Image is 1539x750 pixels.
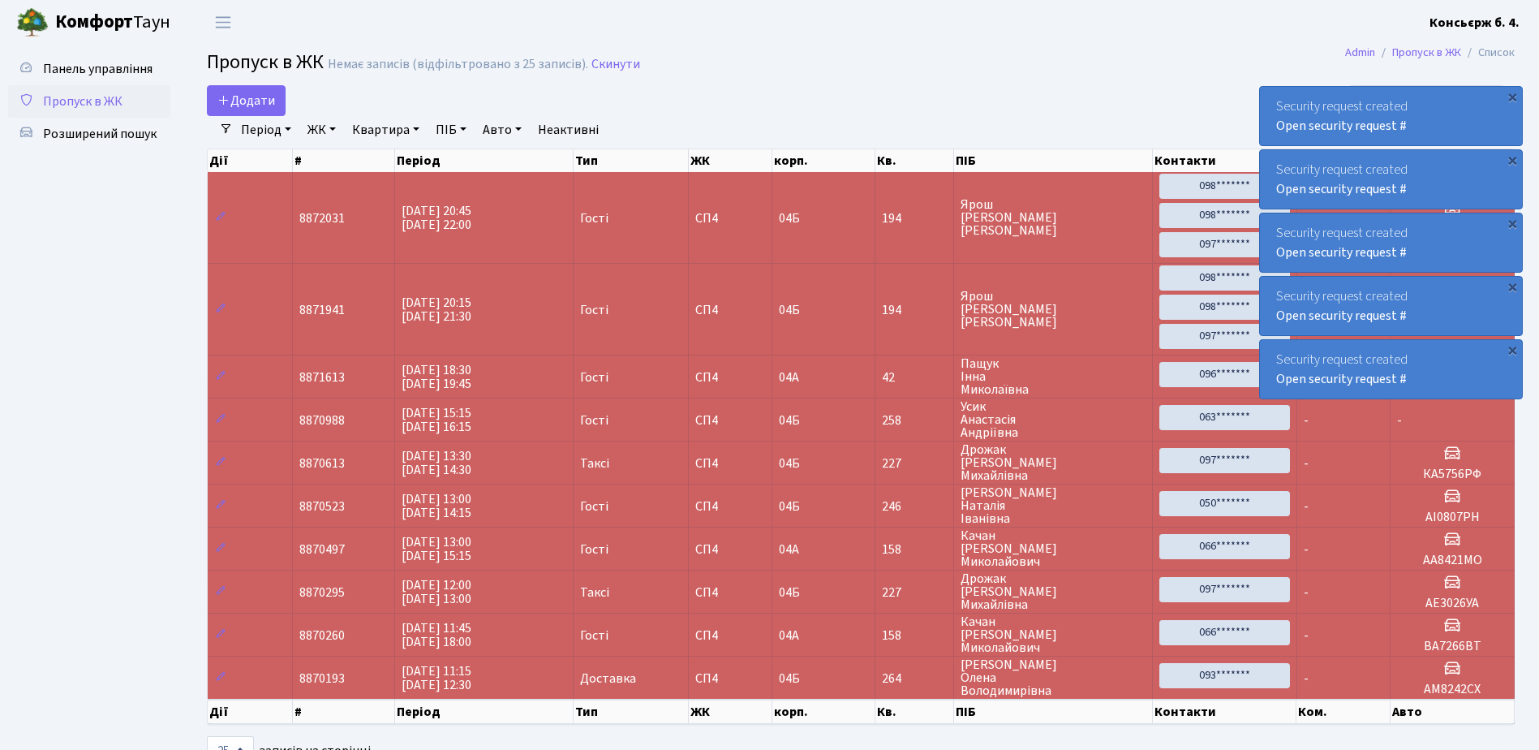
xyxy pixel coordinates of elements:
[961,658,1146,697] span: [PERSON_NAME] Олена Володимирівна
[1296,700,1391,724] th: Ком.
[695,457,765,470] span: СП4
[299,584,345,601] span: 8870295
[882,304,947,317] span: 194
[580,371,608,384] span: Гості
[961,572,1146,611] span: Дрожак [PERSON_NAME] Михайлівна
[779,498,800,515] span: 04Б
[1397,510,1507,525] h5: АІ0807РН
[476,116,528,144] a: Авто
[580,586,609,599] span: Таксі
[779,670,800,687] span: 04Б
[203,9,243,36] button: Переключити навігацію
[293,149,394,172] th: #
[1397,682,1507,697] h5: АМ8242СХ
[954,700,1153,724] th: ПІБ
[779,584,800,601] span: 04Б
[1397,553,1507,568] h5: АА8421МО
[395,700,574,724] th: Період
[580,457,609,470] span: Таксі
[1276,370,1407,388] a: Open security request #
[1504,215,1520,231] div: ×
[346,116,426,144] a: Квартира
[779,369,799,386] span: 04А
[1276,180,1407,198] a: Open security request #
[43,60,153,78] span: Панель управління
[402,361,471,393] span: [DATE] 18:30 [DATE] 19:45
[402,447,471,479] span: [DATE] 13:30 [DATE] 14:30
[301,116,342,144] a: ЖК
[574,700,689,724] th: Тип
[689,700,772,724] th: ЖК
[772,700,875,724] th: корп.
[580,629,608,642] span: Гості
[299,455,345,472] span: 8870613
[875,149,954,172] th: Кв.
[1504,278,1520,295] div: ×
[402,576,471,608] span: [DATE] 12:00 [DATE] 13:00
[395,149,574,172] th: Період
[299,541,345,558] span: 8870497
[402,202,471,234] span: [DATE] 20:45 [DATE] 22:00
[55,9,170,37] span: Таун
[299,412,345,429] span: 8870988
[1397,596,1507,611] h5: АЕ3026УА
[299,209,345,227] span: 8872031
[580,543,608,556] span: Гості
[1260,340,1522,399] div: Security request created
[429,116,473,144] a: ПІБ
[8,85,170,118] a: Пропуск в ЖК
[695,304,765,317] span: СП4
[1260,213,1522,272] div: Security request created
[1304,584,1309,601] span: -
[961,443,1146,482] span: Дрожак [PERSON_NAME] Михайлівна
[402,662,471,694] span: [DATE] 11:15 [DATE] 12:30
[328,57,588,72] div: Немає записів (відфільтровано з 25 записів).
[580,672,636,685] span: Доставка
[882,457,947,470] span: 227
[1260,87,1522,145] div: Security request created
[689,149,772,172] th: ЖК
[1397,639,1507,654] h5: ВА7266ВТ
[961,529,1146,568] span: Качан [PERSON_NAME] Миколайович
[1429,14,1520,32] b: Консьєрж б. 4.
[1304,455,1309,472] span: -
[1397,467,1507,482] h5: КА5756РФ
[299,498,345,515] span: 8870523
[8,118,170,150] a: Розширений пошук
[1304,412,1309,429] span: -
[531,116,605,144] a: Неактивні
[293,700,394,724] th: #
[1304,627,1309,644] span: -
[1276,117,1407,135] a: Open security request #
[8,53,170,85] a: Панель управління
[402,294,471,325] span: [DATE] 20:15 [DATE] 21:30
[1304,541,1309,558] span: -
[961,290,1146,329] span: Ярош [PERSON_NAME] [PERSON_NAME]
[1504,88,1520,105] div: ×
[695,212,765,225] span: СП4
[882,629,947,642] span: 158
[43,93,123,110] span: Пропуск в ЖК
[882,500,947,513] span: 246
[1504,342,1520,358] div: ×
[695,629,765,642] span: СП4
[574,149,689,172] th: Тип
[1304,670,1309,687] span: -
[954,149,1153,172] th: ПІБ
[779,627,799,644] span: 04А
[591,57,640,72] a: Скинути
[1260,150,1522,209] div: Security request created
[402,490,471,522] span: [DATE] 13:00 [DATE] 14:15
[580,414,608,427] span: Гості
[882,672,947,685] span: 264
[217,92,275,110] span: Додати
[402,404,471,436] span: [DATE] 15:15 [DATE] 16:15
[207,48,324,76] span: Пропуск в ЖК
[1304,498,1309,515] span: -
[695,543,765,556] span: СП4
[1429,13,1520,32] a: Консьєрж б. 4.
[961,615,1146,654] span: Качан [PERSON_NAME] Миколайович
[882,586,947,599] span: 227
[402,619,471,651] span: [DATE] 11:45 [DATE] 18:00
[1391,700,1515,724] th: Авто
